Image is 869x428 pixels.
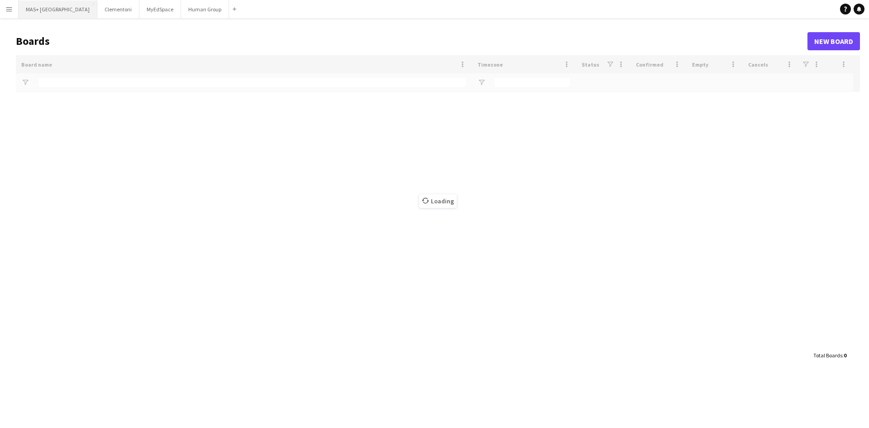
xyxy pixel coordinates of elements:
[807,32,860,50] a: New Board
[181,0,229,18] button: Human Group
[97,0,139,18] button: Clementoni
[813,352,842,359] span: Total Boards
[19,0,97,18] button: MAS+ [GEOGRAPHIC_DATA]
[844,352,846,359] span: 0
[16,34,807,48] h1: Boards
[419,194,457,208] span: Loading
[813,346,846,364] div: :
[139,0,181,18] button: MyEdSpace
